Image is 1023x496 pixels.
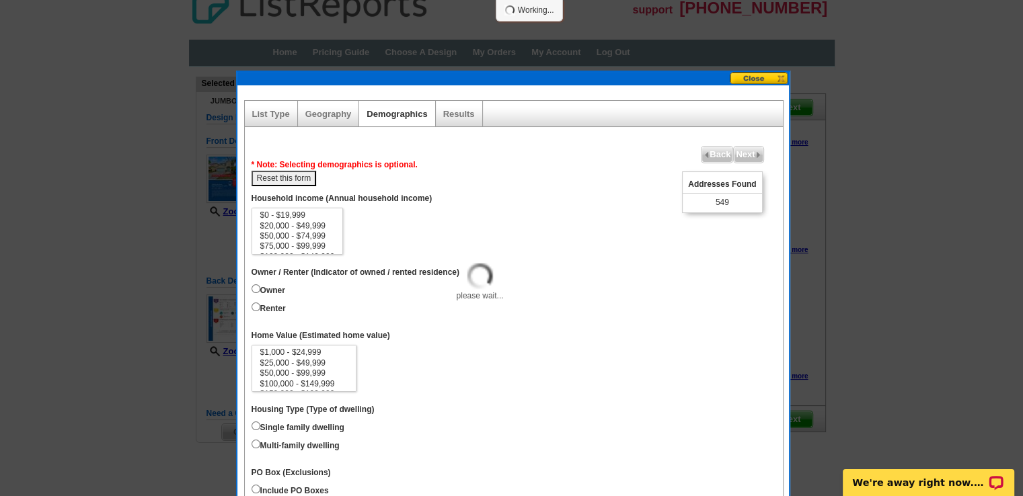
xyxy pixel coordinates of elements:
label: Multi-family dwelling [252,437,340,452]
span: Addresses Found [683,176,761,194]
option: $50,000 - $99,999 [259,368,350,378]
div: please wait... [379,290,581,302]
label: Home Value (Estimated home value) [252,330,390,341]
label: PO Box (Exclusions) [252,467,331,479]
input: Owner [252,284,260,293]
span: Back [702,147,732,163]
label: Single family dwelling [252,419,344,433]
a: Back [701,146,733,163]
iframe: LiveChat chat widget [834,454,1023,496]
option: $1,000 - $24,999 [259,347,350,358]
input: Single family dwelling [252,421,260,430]
span: 549 [716,197,729,208]
option: $50,000 - $74,999 [259,231,336,241]
input: Renter [252,302,260,311]
input: Include PO Boxes [252,485,260,493]
a: Geography [305,109,352,119]
label: Renter [252,300,286,315]
button: Reset this form [252,171,317,186]
label: Household income (Annual household income) [252,193,432,204]
label: Owner / Renter (Indicator of owned / rented residence) [252,267,459,278]
label: Housing Type (Type of dwelling) [252,404,375,415]
input: Multi-family dwelling [252,440,260,448]
a: Demographics [367,109,427,119]
option: $100,000 - $149,999 [259,379,350,389]
option: $20,000 - $49,999 [259,221,336,231]
span: * Note: Selecting demographics is optional. [252,160,418,169]
option: $75,000 - $99,999 [259,241,336,251]
span: Next [734,147,763,163]
a: Next [733,146,763,163]
img: loading... [465,261,494,290]
img: button-prev-arrow-gray.png [704,152,710,158]
option: $150,000 - $199,999 [259,389,350,399]
img: button-next-arrow-gray.png [755,152,761,158]
option: $0 - $19,999 [259,210,336,220]
a: Results [443,109,475,119]
option: $100,000 - $149,999 [259,252,336,262]
a: List Type [252,109,290,119]
label: Owner [252,282,285,296]
option: $25,000 - $49,999 [259,358,350,368]
img: loading... [504,5,515,15]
